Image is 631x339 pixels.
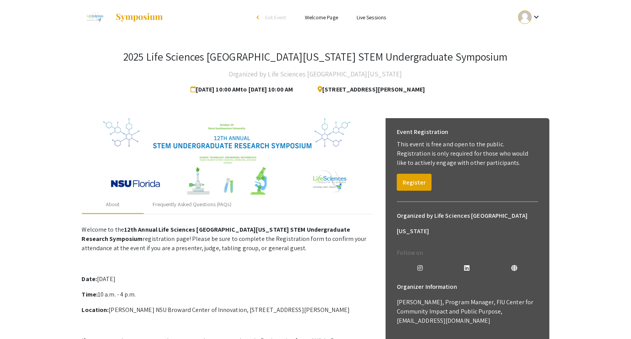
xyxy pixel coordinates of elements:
[82,275,372,284] p: [DATE]
[190,82,296,97] span: [DATE] 10:00 AM to [DATE] 10:00 AM
[103,118,350,195] img: 32153a09-f8cb-4114-bf27-cfb6bc84fc69.png
[82,290,98,298] strong: Time:
[397,174,432,191] button: Register
[305,14,338,21] a: Welcome Page
[397,124,449,140] h6: Event Registration
[229,66,402,82] h4: Organized by Life Sciences [GEOGRAPHIC_DATA][US_STATE]
[82,225,350,243] strong: 12th Annual Life Sciences [GEOGRAPHIC_DATA][US_STATE] STEM Undergraduate Research Symposium
[82,275,97,283] strong: Date:
[397,298,538,325] p: [PERSON_NAME], Program Manager, FIU Center for Community Impact and Public Purpose, [EMAIL_ADDRES...
[82,225,372,253] p: Welcome to the registration page! Please be sure to complete the Registration form to confirm you...
[357,14,386,21] a: Live Sessions
[397,140,538,168] p: This event is free and open to the public. Registration is only required for those who would like...
[106,200,120,208] div: About
[82,8,108,27] img: 2025 Life Sciences South Florida STEM Undergraduate Symposium
[510,8,549,26] button: Expand account dropdown
[115,13,163,22] img: Symposium by ForagerOne
[123,50,508,63] h3: 2025 Life Sciences [GEOGRAPHIC_DATA][US_STATE] STEM Undergraduate Symposium
[82,306,109,314] strong: Location:
[265,14,286,21] span: Exit Event
[397,208,538,239] h6: Organized by Life Sciences [GEOGRAPHIC_DATA][US_STATE]
[532,12,541,22] mat-icon: Expand account dropdown
[153,200,231,208] div: Frequently Asked Questions (FAQs)
[82,290,372,299] p: 10 a.m. - 4 p.m.
[311,82,425,97] span: [STREET_ADDRESS][PERSON_NAME]
[82,305,372,315] p: [PERSON_NAME] NSU Broward Center of Innovation, [STREET_ADDRESS][PERSON_NAME]
[82,8,164,27] a: 2025 Life Sciences South Florida STEM Undergraduate Symposium
[257,15,261,20] div: arrow_back_ios
[397,248,538,258] p: Follow on
[6,304,33,333] iframe: Chat
[397,279,538,295] h6: Organizer Information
